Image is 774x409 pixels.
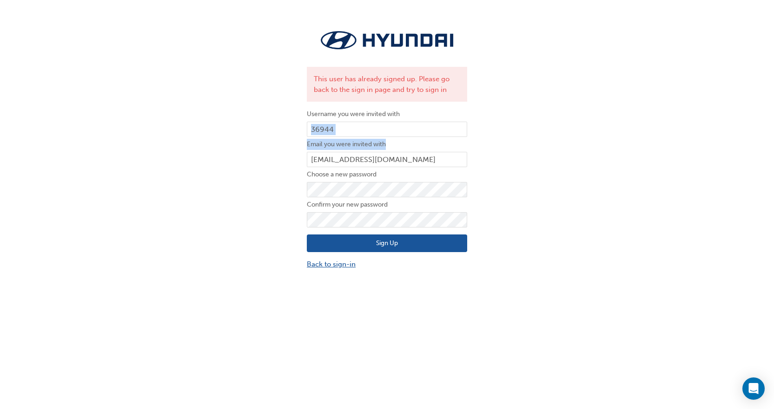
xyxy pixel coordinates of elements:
[307,169,467,180] label: Choose a new password
[307,109,467,120] label: Username you were invited with
[307,234,467,252] button: Sign Up
[307,122,467,137] input: Username
[307,139,467,150] label: Email you were invited with
[307,259,467,270] a: Back to sign-in
[307,199,467,210] label: Confirm your new password
[307,28,467,53] img: Trak
[307,67,467,102] div: This user has already signed up. Please go back to the sign in page and try to sign in
[742,377,765,400] div: Open Intercom Messenger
